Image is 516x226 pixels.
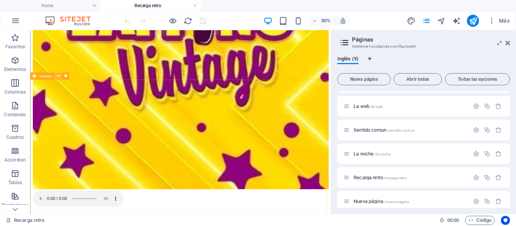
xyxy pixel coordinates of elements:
i: Navegador [437,17,446,25]
p: Favoritos [5,44,25,50]
div: Duplicar [484,198,490,204]
span: Abrir todas [397,77,439,81]
div: Configuración [473,103,479,109]
span: /la-web [370,105,383,109]
button: text_generator [452,16,461,25]
button: Abrir todas [394,73,442,85]
button: publish [467,15,479,27]
div: Duplicar [484,151,490,157]
div: Configuración [473,151,479,157]
div: Nueva página/nueva-pagina [351,199,469,204]
div: Sentido comun/sentido-comun [351,128,469,132]
h4: Recarga retro [100,2,201,10]
span: /sentido-comun [387,128,415,132]
button: 80% [309,16,335,25]
div: Eliminar [495,198,502,204]
div: Eliminar [495,174,502,181]
span: 00 00 [447,216,459,225]
div: Duplicar [484,103,490,109]
button: navigator [437,16,446,25]
span: /nueva-pagina [384,200,409,204]
div: Configuración [473,127,479,133]
span: Haz clic para abrir la página [354,151,391,157]
h2: Páginas [352,36,510,43]
div: Eliminar [495,103,502,109]
div: Configuración [473,174,479,181]
button: design [406,16,416,25]
div: La web/la-web [351,104,469,109]
p: Tablas [8,180,22,186]
p: Cuadros [6,134,24,140]
i: Al redimensionar, ajustar el nivel de zoom automáticamente para ajustarse al dispositivo elegido. [340,17,346,24]
span: Recarga retro [354,175,407,180]
p: Columnas [5,89,26,95]
button: Haz clic para salir del modo de previsualización y seguir editando [168,16,177,25]
button: Más [485,15,513,27]
h3: Gestionar tus páginas y configuración [352,43,495,50]
span: Más [488,17,510,25]
p: Contenido [4,112,26,118]
span: Haz clic para abrir la página [354,198,409,204]
i: Publicar [469,17,477,25]
i: Diseño (Ctrl+Alt+Y) [407,17,416,25]
div: Configuración [473,198,479,204]
div: Eliminar [495,151,502,157]
div: Recarga retro/recarga-retro [351,175,469,180]
span: Sentido comun [354,127,415,133]
i: Volver a cargar página [184,17,192,25]
div: Duplicar [484,174,490,181]
span: Nueva página [341,77,387,81]
span: Inglés (9) [337,54,358,65]
i: AI Writer [452,17,461,25]
div: Eliminar [495,127,502,133]
a: Haz clic para cancelar la selección y doble clic para abrir páginas [6,216,44,225]
button: Usercentrics [501,216,510,225]
div: Pestañas de idiomas [337,56,510,70]
img: Editor Logo [43,16,100,25]
span: : [453,217,454,223]
button: Código [465,216,495,225]
span: /la-noche [374,152,391,156]
p: Prestaciones [2,202,28,208]
span: /recarga-retro [384,176,407,180]
i: Páginas (Ctrl+Alt+S) [422,17,431,25]
button: pages [422,16,431,25]
p: Accordion [5,157,26,163]
span: Todas las opciones [448,77,507,81]
div: Duplicar [484,127,490,133]
div: La noche/la-noche [351,151,469,156]
button: reload [183,16,192,25]
span: Código [468,216,491,225]
p: Elementos [4,66,26,72]
span: Tarjetas [39,74,52,78]
h6: Tiempo de la sesión [439,216,459,225]
button: Todas las opciones [445,73,510,85]
button: Nueva página [337,73,391,85]
span: Haz clic para abrir la página [354,103,383,109]
h6: 80% [320,16,332,25]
